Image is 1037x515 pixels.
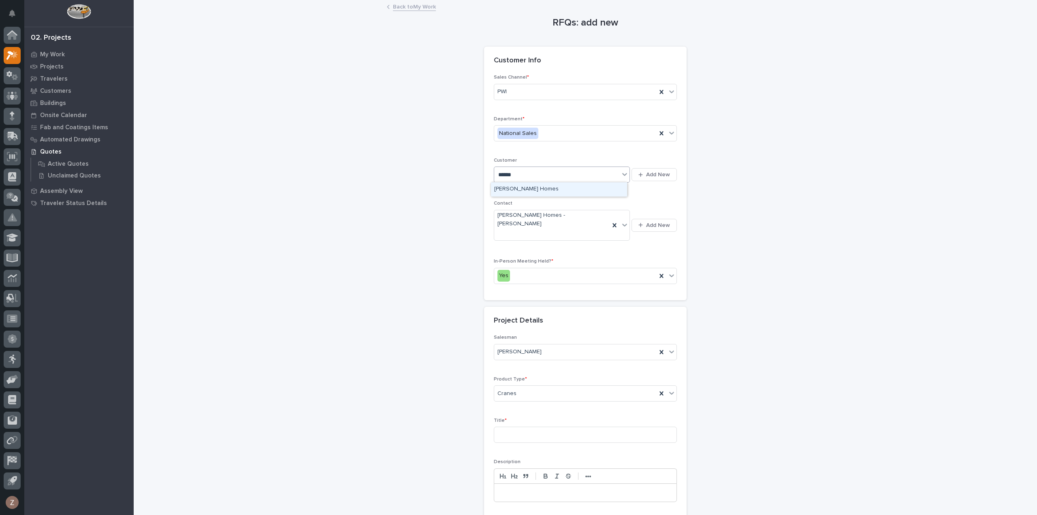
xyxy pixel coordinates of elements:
a: Traveler Status Details [24,197,134,209]
p: Fab and Coatings Items [40,124,108,131]
a: Back toMy Work [393,2,436,11]
a: Fab and Coatings Items [24,121,134,133]
p: Travelers [40,75,68,83]
div: Clayton Homes [491,182,627,197]
p: Customers [40,88,71,95]
span: Department [494,117,525,122]
p: Traveler Status Details [40,200,107,207]
span: Sales Channel [494,75,529,80]
div: Yes [497,270,510,282]
button: ••• [583,471,594,481]
p: Active Quotes [48,160,89,168]
span: [PERSON_NAME] [497,348,542,356]
span: Salesman [494,335,517,340]
a: Travelers [24,73,134,85]
p: Automated Drawings [40,136,100,143]
button: Notifications [4,5,21,22]
div: 02. Projects [31,34,71,43]
button: users-avatar [4,494,21,511]
h2: Customer Info [494,56,541,65]
a: Unclaimed Quotes [31,170,134,181]
p: Assembly View [40,188,83,195]
span: Description [494,459,521,464]
span: Add New [646,222,670,229]
a: Assembly View [24,185,134,197]
a: Buildings [24,97,134,109]
a: Onsite Calendar [24,109,134,121]
div: National Sales [497,128,538,139]
h2: Project Details [494,316,543,325]
span: Product Type [494,377,527,382]
div: Notifications [10,10,21,23]
span: Title [494,418,507,423]
img: Workspace Logo [67,4,91,19]
span: Cranes [497,389,516,398]
button: Add New [632,219,677,232]
p: Onsite Calendar [40,112,87,119]
p: Unclaimed Quotes [48,172,101,180]
h1: RFQs: add new [484,17,687,29]
p: Buildings [40,100,66,107]
a: Active Quotes [31,158,134,169]
a: My Work [24,48,134,60]
a: Projects [24,60,134,73]
strong: ••• [585,473,591,480]
button: Add New [632,168,677,181]
span: [PERSON_NAME] Homes - [PERSON_NAME] [497,211,606,228]
p: Projects [40,63,64,71]
span: PWI [497,88,507,96]
p: Quotes [40,148,62,156]
p: My Work [40,51,65,58]
span: In-Person Meeting Held? [494,259,553,264]
a: Customers [24,85,134,97]
span: Customer [494,158,517,163]
a: Quotes [24,145,134,158]
a: Automated Drawings [24,133,134,145]
span: Add New [646,171,670,178]
span: Contact [494,201,512,206]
